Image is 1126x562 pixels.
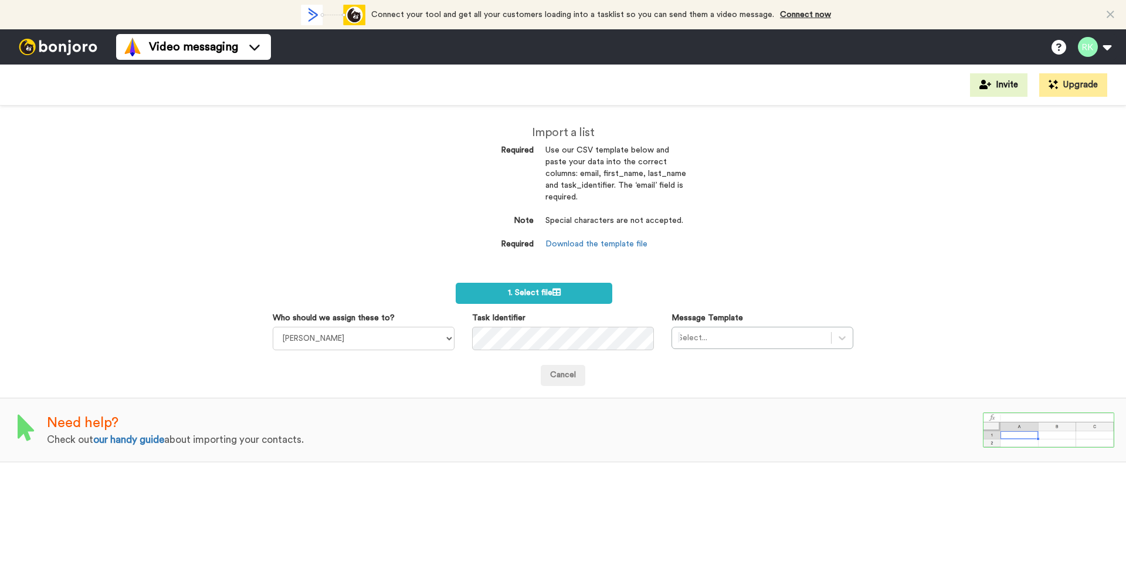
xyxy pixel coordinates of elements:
[545,215,686,239] dd: Special characters are not accepted.
[545,240,647,248] a: Download the template file
[301,5,365,25] div: animation
[14,39,102,55] img: bj-logo-header-white.svg
[93,435,164,445] a: our handy guide
[508,289,561,297] span: 1. Select file
[440,239,534,250] dt: Required
[273,312,395,324] label: Who should we assign these to?
[47,433,983,447] div: Check out about importing your contacts.
[440,215,534,227] dt: Note
[472,312,525,324] label: Task Identifier
[123,38,142,56] img: vm-color.svg
[541,365,585,386] a: Cancel
[371,11,774,19] span: Connect your tool and get all your customers loading into a tasklist so you can send them a video...
[780,11,831,19] a: Connect now
[1039,73,1107,97] button: Upgrade
[149,39,238,55] span: Video messaging
[671,312,743,324] label: Message Template
[545,145,686,215] dd: Use our CSV template below and paste your data into the correct columns: email, first_name, last_...
[47,413,983,433] div: Need help?
[440,145,534,157] dt: Required
[970,73,1027,97] button: Invite
[440,126,686,139] h2: Import a list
